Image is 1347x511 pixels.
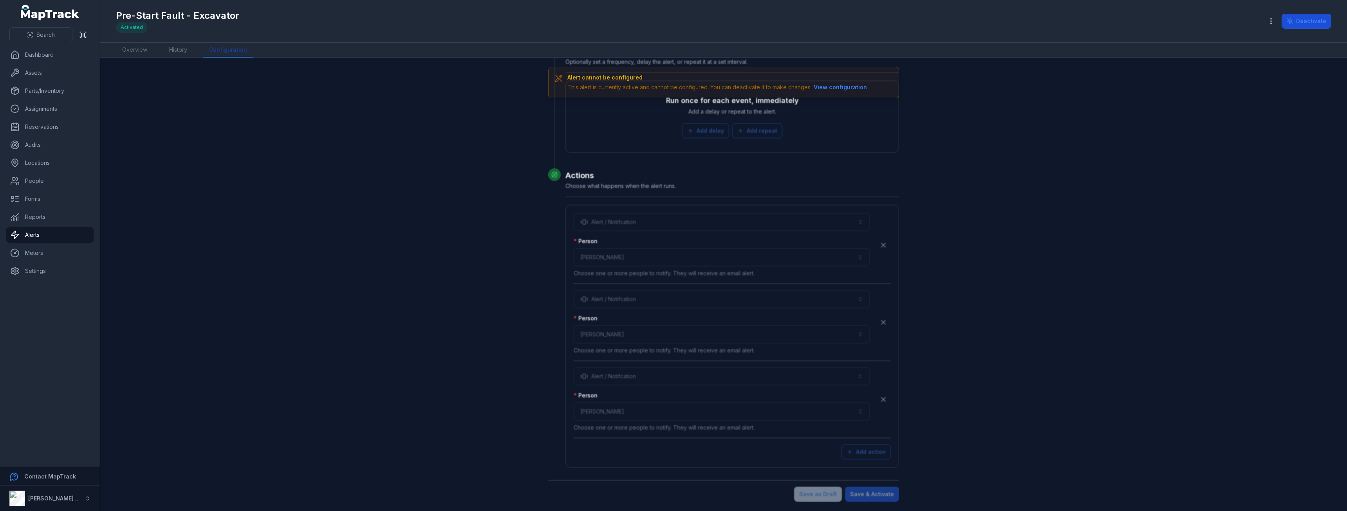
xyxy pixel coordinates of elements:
[116,22,148,33] div: Activated
[6,101,94,117] a: Assignments
[1282,14,1331,29] button: Deactivate
[6,155,94,171] a: Locations
[6,65,94,81] a: Assets
[6,263,94,279] a: Settings
[6,245,94,261] a: Meters
[203,43,253,58] a: Configuration
[6,209,94,225] a: Reports
[567,83,869,92] div: This alert is currently active and cannot be configured. You can deactivate it to make changes.
[24,473,76,480] strong: Contact MapTrack
[163,43,193,58] a: History
[567,74,869,81] h3: Alert cannot be configured
[116,43,153,58] a: Overview
[21,5,79,20] a: MapTrack
[6,173,94,189] a: People
[28,495,92,502] strong: [PERSON_NAME] Group
[6,137,94,153] a: Audits
[6,227,94,243] a: Alerts
[9,27,72,42] button: Search
[812,83,869,92] button: View configuration
[36,31,55,39] span: Search
[6,83,94,99] a: Parts/Inventory
[6,47,94,63] a: Dashboard
[116,9,239,22] h1: Pre-Start Fault - Excavator
[6,191,94,207] a: Forms
[6,119,94,135] a: Reservations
